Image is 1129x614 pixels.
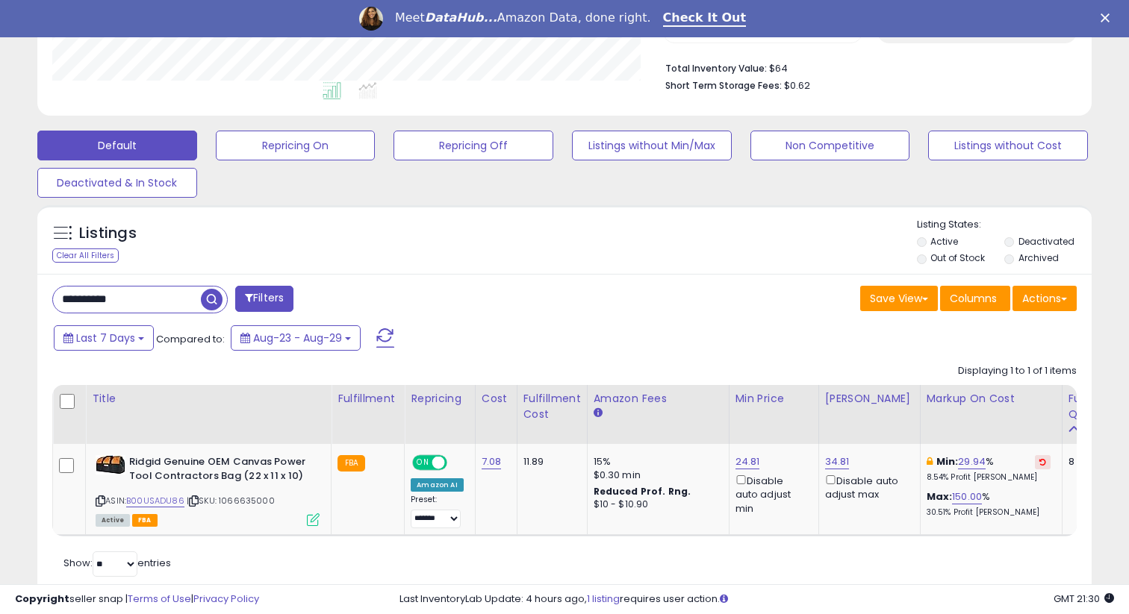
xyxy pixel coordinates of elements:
label: Active [930,235,958,248]
i: DataHub... [425,10,497,25]
span: Last 7 Days [76,331,135,345]
div: 11.89 [523,455,576,469]
b: Max: [927,489,953,504]
button: Filters [235,286,293,312]
button: Repricing Off [394,131,553,160]
div: Disable auto adjust max [825,472,909,501]
b: Total Inventory Value: [665,62,767,75]
div: Min Price [735,391,812,407]
a: 150.00 [952,489,982,504]
a: B00USADU86 [126,495,184,507]
button: Listings without Min/Max [572,131,732,160]
button: Columns [940,286,1010,311]
small: FBA [338,455,365,472]
a: 34.81 [825,454,850,469]
span: Aug-23 - Aug-29 [253,331,342,345]
span: Compared to: [156,332,225,346]
div: $10 - $10.90 [594,498,718,511]
div: $0.30 min [594,469,718,482]
div: Amazon AI [411,478,463,492]
div: Markup on Cost [927,391,1056,407]
label: Deactivated [1018,235,1074,248]
a: Privacy Policy [193,592,259,606]
div: 15% [594,455,718,469]
div: Fulfillment Cost [523,391,581,422]
div: Displaying 1 to 1 of 1 items [958,364,1077,378]
span: ON [414,457,432,469]
span: | SKU: 1066635000 [187,495,275,507]
a: 1 listing [587,592,620,606]
img: Profile image for Georgie [359,7,383,31]
span: FBA [132,514,158,527]
button: Actions [1013,286,1077,311]
img: 41sro3iiZXL._SL40_.jpg [96,455,125,474]
button: Default [37,131,197,160]
button: Deactivated & In Stock [37,168,197,198]
li: $64 [665,58,1066,76]
label: Archived [1018,251,1059,264]
button: Repricing On [216,131,376,160]
div: Close [1101,13,1116,22]
p: Listing States: [917,218,1092,232]
div: Amazon Fees [594,391,723,407]
b: Ridgid Genuine OEM Canvas Power Tool Contractors Bag (22 x 11 x 10) [129,455,311,486]
span: OFF [445,457,469,469]
b: Reduced Prof. Rng. [594,485,691,498]
label: Out of Stock [930,251,985,264]
div: seller snap | | [15,592,259,607]
div: Fulfillable Quantity [1069,391,1120,422]
span: Columns [950,291,997,306]
small: Amazon Fees. [594,407,603,420]
strong: Copyright [15,592,69,606]
b: Min: [936,454,959,469]
div: Last InventoryLab Update: 4 hours ago, requires user action. [399,592,1114,607]
span: $0.62 [784,78,810,93]
div: % [927,455,1051,483]
p: 8.54% Profit [PERSON_NAME] [927,472,1051,483]
button: Non Competitive [750,131,910,160]
a: Check It Out [663,10,747,27]
span: 2025-09-6 21:30 GMT [1054,592,1114,606]
a: 7.08 [482,454,502,469]
span: All listings currently available for purchase on Amazon [96,514,130,527]
th: The percentage added to the cost of goods (COGS) that forms the calculator for Min & Max prices. [920,385,1062,444]
b: Short Term Storage Fees: [665,79,782,92]
div: Title [92,391,325,407]
a: 24.81 [735,454,760,469]
div: Fulfillment [338,391,398,407]
a: Terms of Use [128,592,191,606]
h5: Listings [79,223,137,244]
button: Last 7 Days [54,325,154,351]
button: Save View [860,286,938,311]
button: Listings without Cost [928,131,1088,160]
a: 29.94 [958,454,986,469]
div: Repricing [411,391,468,407]
div: [PERSON_NAME] [825,391,914,407]
div: Disable auto adjust min [735,472,807,516]
span: Show: entries [63,556,171,570]
div: ASIN: [96,455,320,524]
div: Cost [482,391,511,407]
div: Preset: [411,495,463,528]
div: Clear All Filters [52,248,119,263]
p: 30.51% Profit [PERSON_NAME] [927,507,1051,518]
div: 8 [1069,455,1115,469]
button: Aug-23 - Aug-29 [231,325,361,351]
div: Meet Amazon Data, done right. [395,10,651,25]
div: % [927,490,1051,518]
